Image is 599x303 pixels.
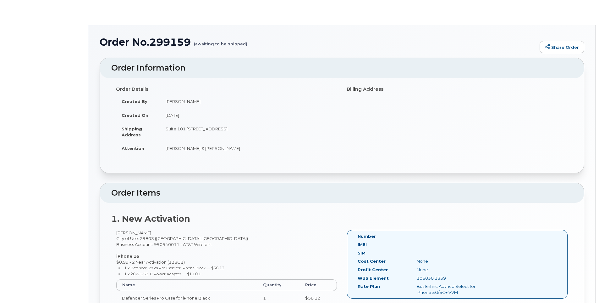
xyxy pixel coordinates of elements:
h2: Order Items [111,189,573,197]
label: WBS Element [358,275,389,281]
strong: 1. New Activation [111,214,190,224]
div: 106030.1339 [412,275,495,281]
h1: Order No.299159 [100,37,536,48]
h4: Order Details [116,87,337,92]
strong: Shipping Address [122,126,142,137]
small: 1 x 20W USB-C Power Adapter — $19.00 [124,272,200,276]
a: Share Order [540,41,584,54]
td: [DATE] [160,108,337,122]
th: Price [299,279,337,291]
strong: Attention [122,146,144,151]
th: Quantity [257,279,299,291]
strong: iPhone 16 [116,254,139,259]
td: [PERSON_NAME] [160,94,337,108]
label: Cost Center [358,258,386,264]
label: SIM [358,250,365,256]
small: 1 x Defender Series Pro Case for iPhone Black — $58.12 [124,266,224,270]
h4: Billing Address [347,87,568,92]
td: [PERSON_NAME] & [PERSON_NAME] [160,141,337,155]
strong: Created By [122,99,147,104]
label: Profit Center [358,267,388,273]
strong: Created On [122,113,148,118]
label: Number [358,233,376,239]
small: (awaiting to be shipped) [194,37,247,46]
div: None [412,258,495,264]
th: Name [116,279,257,291]
h2: Order Information [111,64,573,72]
div: None [412,267,495,273]
label: Rate Plan [358,283,380,289]
label: IMEI [358,242,367,248]
div: Bus Enhnc Advncd Select for iPhone 5G/5G+ VVM [412,283,495,295]
td: Suite 101 [STREET_ADDRESS] [160,122,337,141]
